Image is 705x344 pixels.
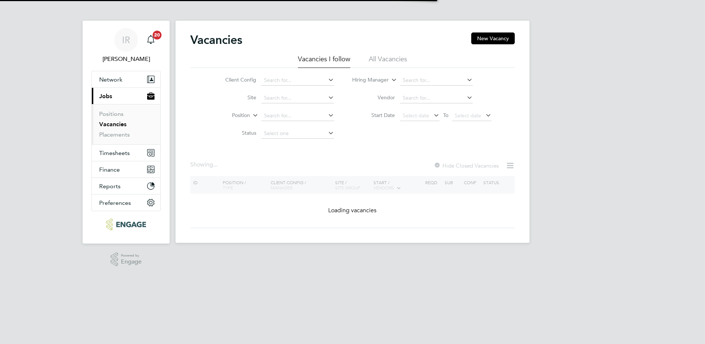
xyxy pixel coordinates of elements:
label: Vendor [352,94,395,101]
label: Start Date [352,112,395,118]
li: Vacancies I follow [298,55,350,68]
a: 20 [143,28,158,52]
button: Preferences [92,195,160,211]
label: Client Config [214,76,256,83]
input: Search for... [261,111,334,121]
input: Search for... [400,75,473,86]
img: ncclondon-logo-retina.png [106,219,146,230]
nav: Main navigation [83,21,170,244]
a: Placements [99,131,130,138]
input: Search for... [261,93,334,103]
button: Network [92,71,160,87]
button: Finance [92,161,160,178]
a: Powered byEngage [111,252,142,266]
label: Hide Closed Vacancies [434,162,499,169]
a: Go to home page [91,219,161,230]
span: IR [122,35,130,45]
span: Ian Rist [91,55,161,63]
span: Select date [455,112,481,119]
span: Powered by [121,252,142,259]
a: Vacancies [99,121,126,128]
span: Select date [403,112,429,119]
input: Search for... [400,93,473,103]
button: New Vacancy [471,32,515,44]
label: Site [214,94,256,101]
span: Finance [99,166,120,173]
div: Showing [190,161,219,169]
button: Timesheets [92,145,160,161]
span: Reports [99,183,121,190]
h2: Vacancies [190,32,242,47]
span: Preferences [99,199,131,206]
li: All Vacancies [369,55,407,68]
button: Jobs [92,88,160,104]
span: Network [99,76,122,83]
input: Select one [261,128,334,139]
button: Reports [92,178,160,194]
span: 20 [153,31,162,39]
span: Jobs [99,93,112,100]
span: Engage [121,259,142,265]
input: Search for... [261,75,334,86]
span: ... [213,161,218,168]
label: Position [208,112,250,119]
label: Hiring Manager [346,76,389,84]
a: IR[PERSON_NAME] [91,28,161,63]
a: Positions [99,110,124,117]
span: To [441,110,451,120]
span: Timesheets [99,149,130,156]
label: Status [214,130,256,136]
div: Jobs [92,104,160,144]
